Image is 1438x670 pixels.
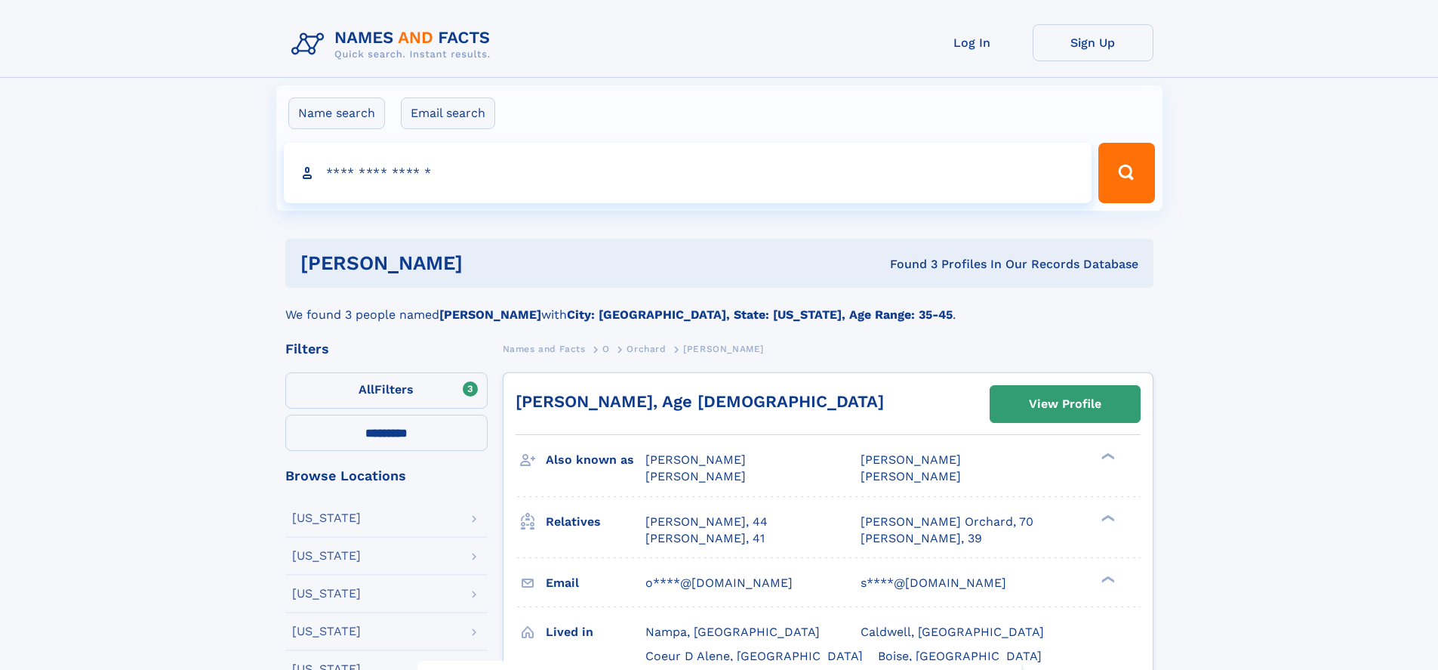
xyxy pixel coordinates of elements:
div: ❯ [1098,452,1116,462]
label: Name search [288,97,385,129]
img: Logo Names and Facts [285,24,503,65]
label: Email search [401,97,495,129]
h3: Also known as [546,447,645,473]
h3: Lived in [546,619,645,645]
div: Found 3 Profiles In Our Records Database [676,256,1138,273]
span: [PERSON_NAME] [861,469,961,483]
a: Names and Facts [503,339,586,358]
span: [PERSON_NAME] [645,469,746,483]
h3: Email [546,570,645,596]
a: [PERSON_NAME], 39 [861,530,982,547]
a: Sign Up [1033,24,1153,61]
input: search input [284,143,1092,203]
div: Filters [285,342,488,356]
a: [PERSON_NAME], 44 [645,514,768,530]
span: O [602,344,610,354]
div: ❯ [1098,574,1116,584]
span: Nampa, [GEOGRAPHIC_DATA] [645,625,820,639]
a: Orchard [627,339,666,358]
span: [PERSON_NAME] [645,452,746,467]
button: Search Button [1098,143,1154,203]
h1: [PERSON_NAME] [300,254,676,273]
b: City: [GEOGRAPHIC_DATA], State: [US_STATE], Age Range: 35-45 [567,307,953,322]
span: Coeur D Alene, [GEOGRAPHIC_DATA] [645,649,863,663]
div: View Profile [1029,387,1101,421]
label: Filters [285,372,488,409]
a: [PERSON_NAME] Orchard, 70 [861,514,1033,530]
div: [US_STATE] [292,512,361,524]
a: View Profile [990,386,1140,422]
div: [US_STATE] [292,588,361,600]
a: O [602,339,610,358]
a: [PERSON_NAME], 41 [645,530,765,547]
div: ❯ [1098,513,1116,523]
span: Boise, [GEOGRAPHIC_DATA] [878,649,1042,663]
span: [PERSON_NAME] [861,452,961,467]
div: We found 3 people named with . [285,288,1153,324]
a: Log In [912,24,1033,61]
div: Browse Locations [285,469,488,483]
div: [US_STATE] [292,550,361,562]
span: Orchard [627,344,666,354]
div: [US_STATE] [292,625,361,638]
h3: Relatives [546,509,645,535]
span: [PERSON_NAME] [683,344,764,354]
a: [PERSON_NAME], Age [DEMOGRAPHIC_DATA] [516,392,884,411]
span: All [359,382,374,397]
span: Caldwell, [GEOGRAPHIC_DATA] [861,625,1044,639]
b: [PERSON_NAME] [439,307,541,322]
